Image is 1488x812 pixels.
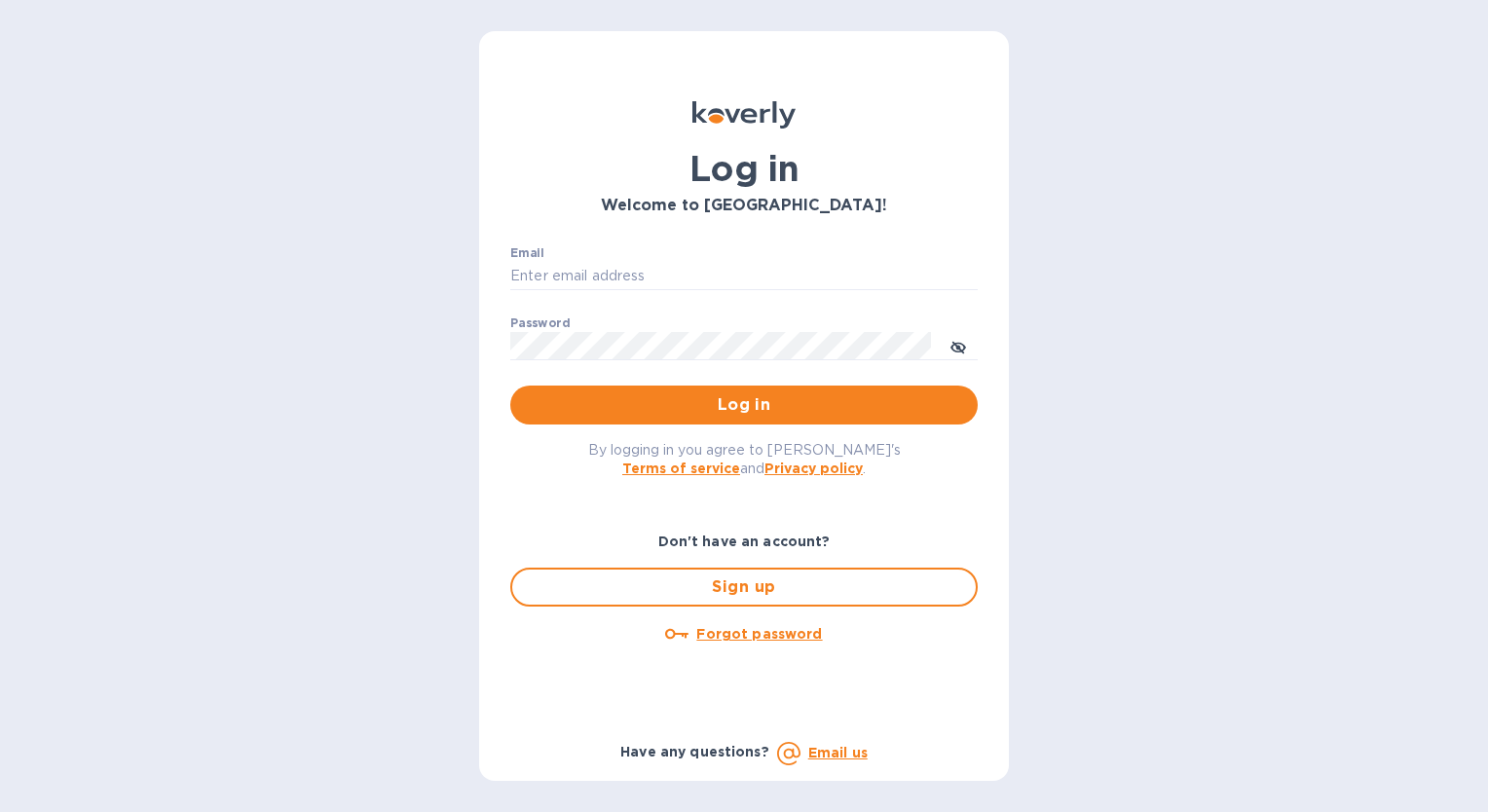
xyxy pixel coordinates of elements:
a: Terms of service [622,461,740,476]
a: Privacy policy [764,461,863,476]
h3: Welcome to [GEOGRAPHIC_DATA]! [510,197,978,215]
b: Don't have an account? [658,534,831,549]
input: Enter email address [510,262,978,291]
button: toggle password visibility [939,326,978,365]
button: Log in [510,386,978,424]
b: Have any questions? [620,744,769,759]
label: Email [510,247,544,259]
span: By logging in you agree to [PERSON_NAME]'s and . [588,442,901,476]
span: Log in [526,393,962,417]
a: Email us [808,745,868,760]
label: Password [510,317,570,329]
u: Forgot password [696,626,822,642]
h1: Log in [510,148,978,189]
button: Sign up [510,568,978,607]
img: Koverly [692,101,796,129]
span: Sign up [528,575,960,599]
